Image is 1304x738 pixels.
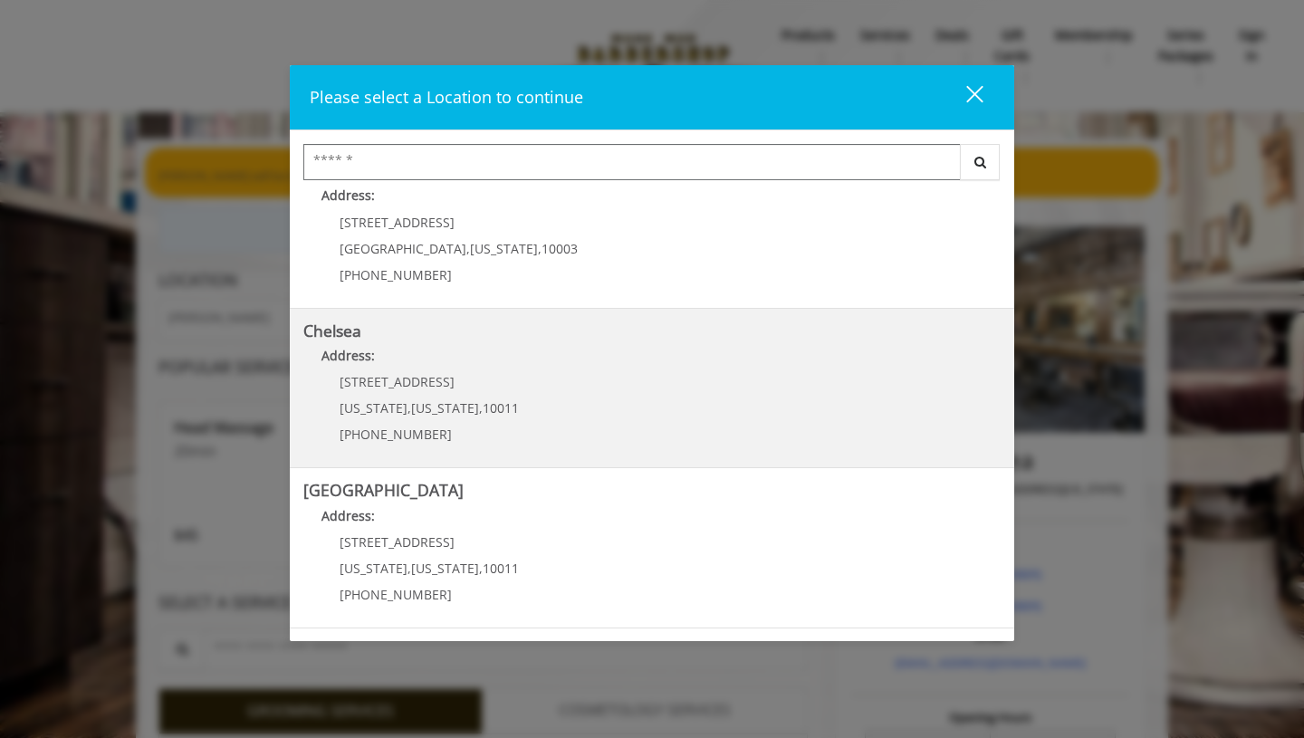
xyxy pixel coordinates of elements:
i: Search button [970,156,991,168]
span: , [479,399,483,417]
span: [PHONE_NUMBER] [340,426,452,443]
span: [US_STATE] [470,240,538,257]
span: [STREET_ADDRESS] [340,533,455,551]
b: Address: [321,187,375,204]
span: Please select a Location to continue [310,86,583,108]
span: [US_STATE] [340,560,407,577]
span: , [479,560,483,577]
span: 10011 [483,399,519,417]
span: [US_STATE] [340,399,407,417]
span: , [466,240,470,257]
span: , [538,240,542,257]
span: [STREET_ADDRESS] [340,214,455,231]
span: , [407,399,411,417]
b: Address: [321,347,375,364]
div: close dialog [945,84,982,111]
span: 10003 [542,240,578,257]
span: [PHONE_NUMBER] [340,266,452,283]
b: Address: [321,507,375,524]
span: [PHONE_NUMBER] [340,586,452,603]
span: 10011 [483,560,519,577]
span: [GEOGRAPHIC_DATA] [340,240,466,257]
div: Center Select [303,144,1001,189]
button: close dialog [933,79,994,116]
input: Search Center [303,144,961,180]
span: [US_STATE] [411,560,479,577]
span: , [407,560,411,577]
b: Chelsea [303,320,361,341]
span: [US_STATE] [411,399,479,417]
b: [GEOGRAPHIC_DATA] [303,479,464,501]
span: [STREET_ADDRESS] [340,373,455,390]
